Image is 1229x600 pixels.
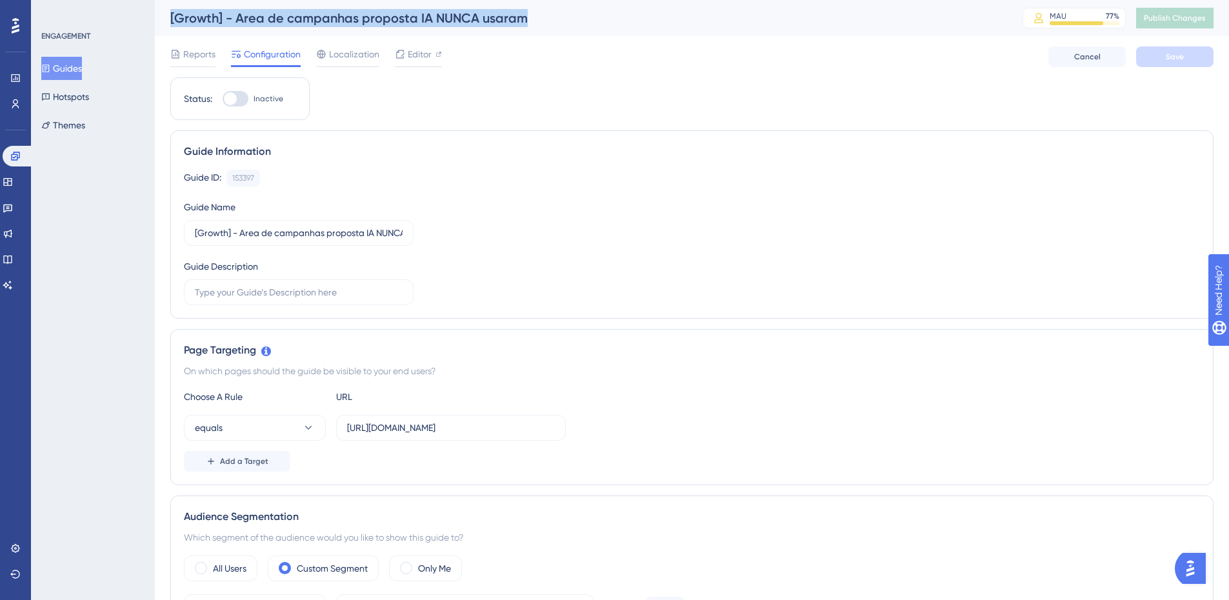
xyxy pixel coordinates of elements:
[329,46,379,62] span: Localization
[41,85,89,108] button: Hotspots
[1136,8,1214,28] button: Publish Changes
[184,363,1200,379] div: On which pages should the guide be visible to your end users?
[170,9,990,27] div: [Growth] - Area de campanhas proposta IA NUNCA usaram
[41,114,85,137] button: Themes
[184,170,221,186] div: Guide ID:
[41,57,82,80] button: Guides
[244,46,301,62] span: Configuration
[195,420,223,435] span: equals
[184,530,1200,545] div: Which segment of the audience would you like to show this guide to?
[1050,11,1066,21] div: MAU
[184,389,326,405] div: Choose A Rule
[232,173,254,183] div: 153397
[1175,549,1214,588] iframe: UserGuiding AI Assistant Launcher
[184,144,1200,159] div: Guide Information
[408,46,432,62] span: Editor
[184,451,290,472] button: Add a Target
[1144,13,1206,23] span: Publish Changes
[213,561,246,576] label: All Users
[184,343,1200,358] div: Page Targeting
[41,31,90,41] div: ENGAGEMENT
[336,389,478,405] div: URL
[1166,52,1184,62] span: Save
[1136,46,1214,67] button: Save
[183,46,215,62] span: Reports
[254,94,283,104] span: Inactive
[184,199,235,215] div: Guide Name
[347,421,555,435] input: yourwebsite.com/path
[30,3,81,19] span: Need Help?
[184,91,212,106] div: Status:
[1106,11,1119,21] div: 77 %
[195,226,403,240] input: Type your Guide’s Name here
[1048,46,1126,67] button: Cancel
[1074,52,1101,62] span: Cancel
[184,509,1200,525] div: Audience Segmentation
[220,456,268,466] span: Add a Target
[297,561,368,576] label: Custom Segment
[418,561,451,576] label: Only Me
[195,285,403,299] input: Type your Guide’s Description here
[184,259,258,274] div: Guide Description
[184,415,326,441] button: equals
